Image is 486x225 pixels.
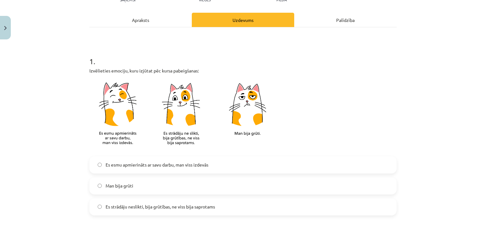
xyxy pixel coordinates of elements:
[4,26,7,30] img: icon-close-lesson-0947bae3869378f0d4975bcd49f059093ad1ed9edebbc8119c70593378902aed.svg
[106,161,208,168] span: Es esmu apmierināts ar savu darbu, man viss izdevās
[294,13,397,27] div: Palīdzība
[89,13,192,27] div: Apraksts
[98,184,102,188] input: Man bija grūti
[98,163,102,167] input: Es esmu apmierināts ar savu darbu, man viss izdevās
[89,46,397,65] h1: 1 .
[98,205,102,209] input: Es strādāju neslikti, bija grūtības, ne viss bija saprotams
[89,67,397,74] p: Izvēlieties emociju, kuru izjūtat pēc kursa pabeigšanas:
[106,182,133,189] span: Man bija grūti
[106,203,215,210] span: Es strādāju neslikti, bija grūtības, ne viss bija saprotams
[192,13,294,27] div: Uzdevums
